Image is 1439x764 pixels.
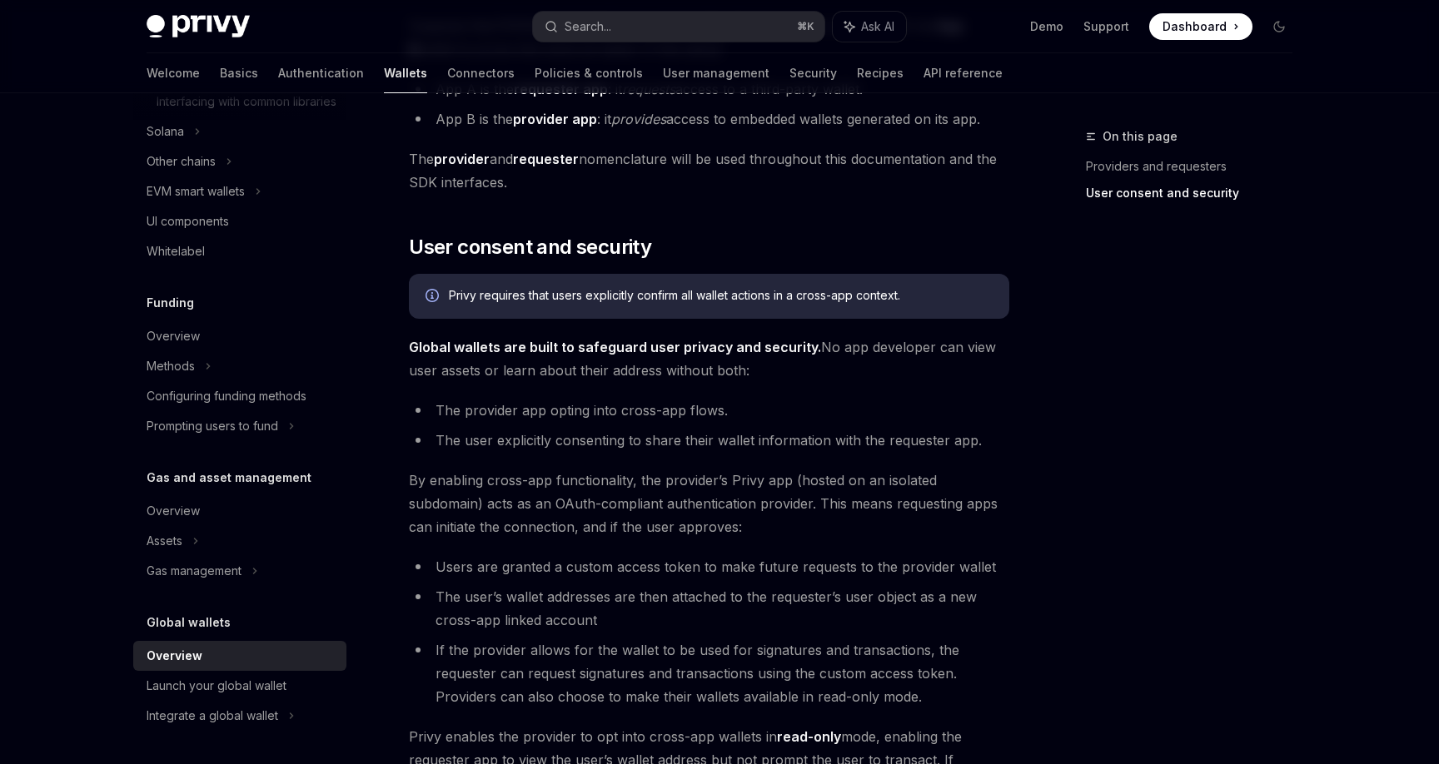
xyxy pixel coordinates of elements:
[147,531,182,551] div: Assets
[409,469,1009,538] span: By enabling cross-app functionality, the provider’s Privy app (hosted on an isolated subdomain) a...
[409,339,821,355] strong: Global wallets are built to safeguard user privacy and security.
[147,211,229,231] div: UI components
[147,181,245,201] div: EVM smart wallets
[384,53,427,93] a: Wallets
[133,496,346,526] a: Overview
[133,236,346,266] a: Whitelabel
[278,53,364,93] a: Authentication
[565,17,611,37] div: Search...
[1086,180,1306,206] a: User consent and security
[833,12,906,42] button: Ask AI
[409,107,1009,131] li: App B is the : it access to embedded wallets generated on its app.
[513,151,579,167] strong: requester
[147,561,241,581] div: Gas management
[434,151,490,167] strong: provider
[147,386,306,406] div: Configuring funding methods
[409,399,1009,422] li: The provider app opting into cross-app flows.
[1086,153,1306,180] a: Providers and requesters
[409,429,1009,452] li: The user explicitly consenting to share their wallet information with the requester app.
[777,728,841,745] strong: read-only
[426,289,442,305] svg: Info
[1030,18,1063,35] a: Demo
[447,53,515,93] a: Connectors
[409,147,1009,194] span: The and nomenclature will be used throughout this documentation and the SDK interfaces.
[535,53,643,93] a: Policies & controls
[147,53,200,93] a: Welcome
[147,241,205,261] div: Whitelabel
[1266,13,1292,40] button: Toggle dark mode
[663,53,769,93] a: User management
[1083,18,1129,35] a: Support
[622,81,675,97] em: requests
[861,18,894,35] span: Ask AI
[147,613,231,633] h5: Global wallets
[147,501,200,521] div: Overview
[133,321,346,351] a: Overview
[924,53,1003,93] a: API reference
[797,20,814,33] span: ⌘ K
[409,335,1009,382] span: No app developer can view user assets or learn about their address without both:
[147,468,311,488] h5: Gas and asset management
[409,555,1009,578] li: Users are granted a custom access token to make future requests to the provider wallet
[147,326,200,346] div: Overview
[147,646,202,666] div: Overview
[789,53,837,93] a: Security
[133,641,346,671] a: Overview
[533,12,824,42] button: Search...⌘K
[1163,18,1227,35] span: Dashboard
[514,81,608,97] strong: requester app
[147,15,250,38] img: dark logo
[147,676,286,696] div: Launch your global wallet
[449,287,993,305] div: Privy requires that users explicitly confirm all wallet actions in a cross-app context.
[857,53,904,93] a: Recipes
[147,356,195,376] div: Methods
[409,638,1009,708] li: If the provider allows for the wallet to be used for signatures and transactions, the requester c...
[147,416,278,436] div: Prompting users to fund
[147,706,278,726] div: Integrate a global wallet
[409,234,651,260] span: User consent and security
[409,585,1009,632] li: The user’s wallet addresses are then attached to the requester’s user object as a new cross-app l...
[133,671,346,701] a: Launch your global wallet
[220,53,258,93] a: Basics
[147,122,184,141] div: Solana
[133,206,346,236] a: UI components
[1149,13,1252,40] a: Dashboard
[1103,127,1178,146] span: On this page
[147,151,216,171] div: Other chains
[147,293,194,313] h5: Funding
[611,111,666,127] em: provides
[513,111,597,127] strong: provider app
[133,381,346,411] a: Configuring funding methods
